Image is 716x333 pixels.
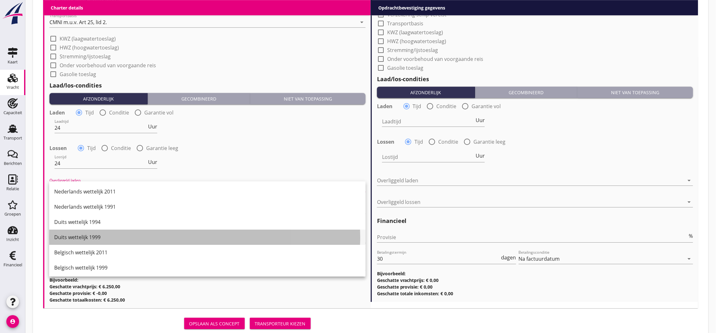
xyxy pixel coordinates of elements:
h2: Financieel [377,217,693,225]
label: Garantie leeg [474,139,506,145]
label: Tijd [87,145,96,151]
span: Uur [148,160,157,165]
div: Belgisch wettelijk 1999 [54,264,361,271]
span: Uur [476,118,485,123]
div: Afzonderlijk [380,89,472,96]
span: Uur [148,124,157,129]
label: Stremming/ijstoeslag [387,47,438,53]
input: Betalingstermijn [377,254,500,264]
div: Gecombineerd [478,89,575,96]
input: Laadtijd [382,116,474,127]
h2: Laad/los-condities [49,81,366,90]
label: Garantie vol [472,103,501,109]
div: Transporteur kiezen [255,320,306,327]
label: Conditie [439,139,459,145]
div: Financieel [3,263,22,267]
h3: Geschatte totaalkosten: € 6.250,00 [49,297,366,303]
label: KWZ (laagwatertoeslag) [387,29,443,36]
label: Stremming/ijstoeslag [60,53,111,60]
input: Provisie [377,232,688,242]
span: Uur [476,153,485,158]
h3: Geschatte totale inkomsten: € 0,00 [377,290,693,297]
label: HWZ (hoogwatertoeslag) [387,38,446,44]
h3: Geschatte vrachtprijs: € 0,00 [377,277,693,284]
label: Transportbasis [387,20,424,27]
div: Niet van toepassing [253,95,363,102]
i: arrow_drop_down [686,177,693,184]
div: Nederlands wettelijk 2011 [54,188,361,195]
input: Lostijd [382,152,474,162]
h3: Geschatte provisie: € 0,00 [377,284,693,290]
img: logo-small.a267ee39.svg [1,2,24,25]
strong: Laden [49,109,65,116]
div: Capaciteit [3,111,22,115]
div: dagen [500,255,516,260]
h3: Bijvoorbeeld: [49,277,366,283]
label: KWZ (laagwatertoeslag) [60,36,116,42]
label: Tijd [413,103,421,109]
label: Zon- feestdagen varen/laden/lossen [387,3,473,9]
div: % [688,233,693,238]
input: Laadtijd [55,123,147,133]
div: Berichten [4,161,22,166]
button: Niet van toepassing [578,87,693,98]
i: arrow_drop_down [358,18,366,26]
button: Gecombineerd [475,87,578,98]
i: account_circle [6,315,19,328]
label: Transportbasis [60,5,96,11]
div: Duits wettelijk 1994 [54,218,361,226]
div: Afzonderlijk [52,95,145,102]
strong: Lossen [49,145,67,151]
button: Afzonderlijk [377,87,475,98]
div: Niet van toepassing [580,89,691,96]
div: Duits wettelijk 1999 [54,233,361,241]
label: Gasolie toeslag [387,65,424,71]
div: Relatie [6,187,19,191]
div: Gecombineerd [150,95,247,102]
button: Afzonderlijk [49,93,148,104]
i: arrow_drop_down [686,255,693,263]
label: Onder voorbehoud van voorgaande reis [60,62,156,69]
button: Opslaan als concept [184,318,245,329]
label: Gasolie toeslag [60,71,96,77]
strong: Laden [377,103,393,109]
div: CMNI m.u.v. Art 25, lid 2. [49,19,107,25]
input: Lostijd [55,158,147,168]
div: Na factuurdatum [519,256,560,262]
div: Belgisch wettelijk 2011 [54,249,361,256]
label: Conditie [109,109,129,116]
label: Tijd [415,139,423,145]
div: Groepen [4,212,21,216]
h3: Geschatte provisie: € -0,00 [49,290,366,297]
div: Kaart [8,60,18,64]
button: Transporteur kiezen [250,318,311,329]
i: arrow_drop_down [686,198,693,206]
div: Opslaan als concept [189,320,240,327]
label: Garantie leeg [146,145,178,151]
div: Inzicht [6,238,19,242]
label: Garantie vol [144,109,173,116]
button: Niet van toepassing [250,93,366,104]
div: Vracht [7,85,19,89]
h3: Bijvoorbeeld: [377,270,693,277]
label: Conditie [437,103,457,109]
h2: Laad/los-condities [377,75,693,83]
label: Conditie [111,145,131,151]
label: HWZ (hoogwatertoeslag) [60,44,119,51]
label: Onder voorbehoud van voorgaande reis [387,56,484,62]
div: Nederlands wettelijk 1991 [54,203,361,211]
div: Transport [3,136,22,140]
strong: Lossen [377,139,394,145]
button: Gecombineerd [148,93,250,104]
h3: Geschatte vrachtprijs: € 6.250,00 [49,283,366,290]
label: Tijd [85,109,94,116]
label: Verzekering schip vereist [387,11,447,18]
